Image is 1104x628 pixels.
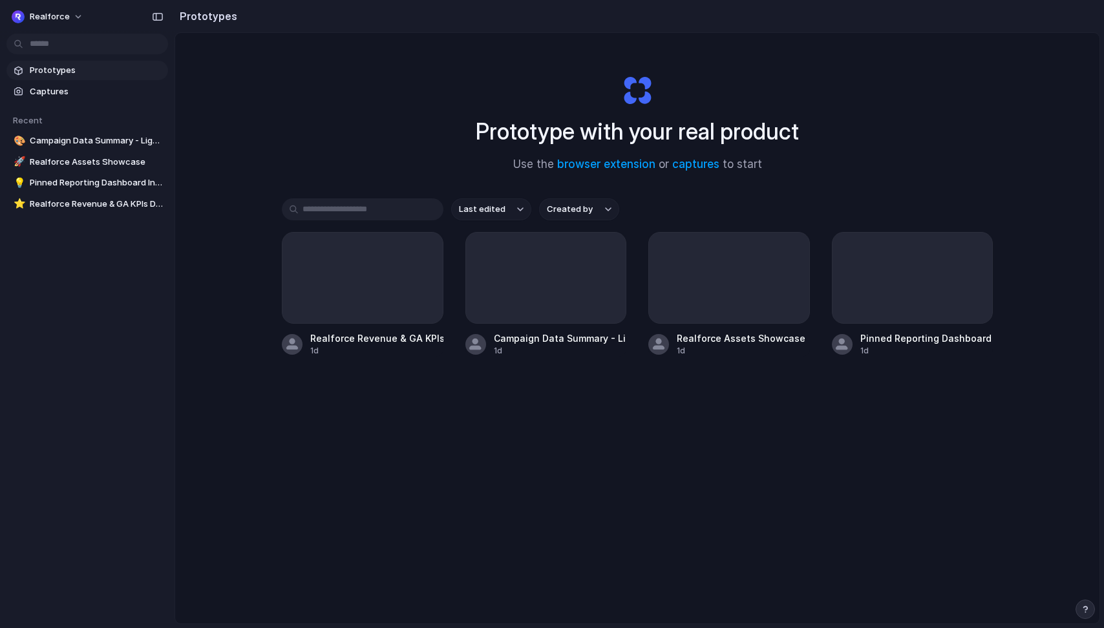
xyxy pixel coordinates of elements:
span: Recent [13,115,43,125]
span: Realforce Assets Showcase [30,156,163,169]
button: Last edited [451,198,531,220]
span: Created by [547,203,593,216]
div: 1d [310,345,443,357]
div: 1d [860,345,993,357]
button: 💡 [12,176,25,189]
div: Realforce Assets Showcase [677,331,805,345]
div: 1d [677,345,805,357]
a: Prototypes [6,61,168,80]
a: Realforce Assets Showcase1d [648,232,810,357]
a: Campaign Data Summary - Light Blue Theme1d [465,232,627,357]
a: browser extension [557,158,655,171]
button: Realforce [6,6,90,27]
span: Realforce Revenue & GA KPIs Dashboard [30,198,163,211]
div: Realforce Revenue & GA KPIs Dashboard [310,331,443,345]
a: Pinned Reporting Dashboard Integration1d [832,232,993,357]
a: ⭐Realforce Revenue & GA KPIs Dashboard [6,194,168,214]
div: 🎨 [14,134,23,149]
span: Last edited [459,203,505,216]
div: 🚀 [14,154,23,169]
a: 🎨Campaign Data Summary - Light Blue Theme [6,131,168,151]
h1: Prototype with your real product [476,114,799,149]
button: ⭐ [12,198,25,211]
span: Captures [30,85,163,98]
button: 🚀 [12,156,25,169]
span: Use the or to start [513,156,762,173]
span: Realforce [30,10,70,23]
span: Campaign Data Summary - Light Blue Theme [30,134,163,147]
div: 💡 [14,176,23,191]
a: Realforce Revenue & GA KPIs Dashboard1d [282,232,443,357]
span: Prototypes [30,64,163,77]
button: Created by [539,198,619,220]
span: Pinned Reporting Dashboard Integration [30,176,163,189]
div: 1d [494,345,627,357]
a: Captures [6,82,168,101]
button: 🎨 [12,134,25,147]
div: Campaign Data Summary - Light Blue Theme [494,331,627,345]
a: captures [672,158,719,171]
a: 🚀Realforce Assets Showcase [6,152,168,172]
a: 💡Pinned Reporting Dashboard Integration [6,173,168,193]
div: ⭐ [14,196,23,211]
div: Pinned Reporting Dashboard Integration [860,331,993,345]
h2: Prototypes [175,8,237,24]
